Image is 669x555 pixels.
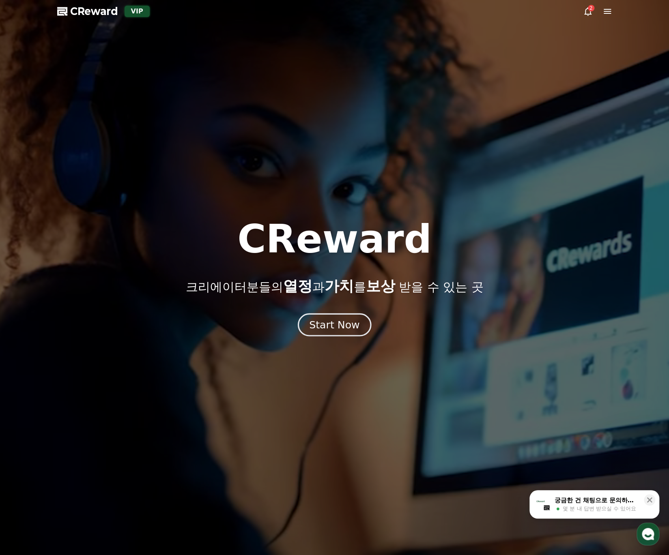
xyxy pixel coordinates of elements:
a: 대화 [54,257,105,277]
a: 설정 [105,257,156,277]
a: 홈 [2,257,54,277]
button: Start Now [298,313,371,336]
div: 2 [588,5,594,11]
div: Start Now [309,318,359,332]
div: VIP [125,6,150,17]
span: 설정 [125,269,135,276]
span: 대화 [74,270,84,276]
span: 열정 [283,278,312,294]
a: CReward [57,5,118,18]
span: 홈 [26,269,30,276]
span: 보상 [366,278,395,294]
p: 크리에이터분들의 과 를 받을 수 있는 곳 [185,278,483,294]
span: 가치 [324,278,353,294]
span: CReward [70,5,118,18]
h1: CReward [237,220,432,259]
a: Start Now [299,322,370,330]
a: 2 [583,6,593,16]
